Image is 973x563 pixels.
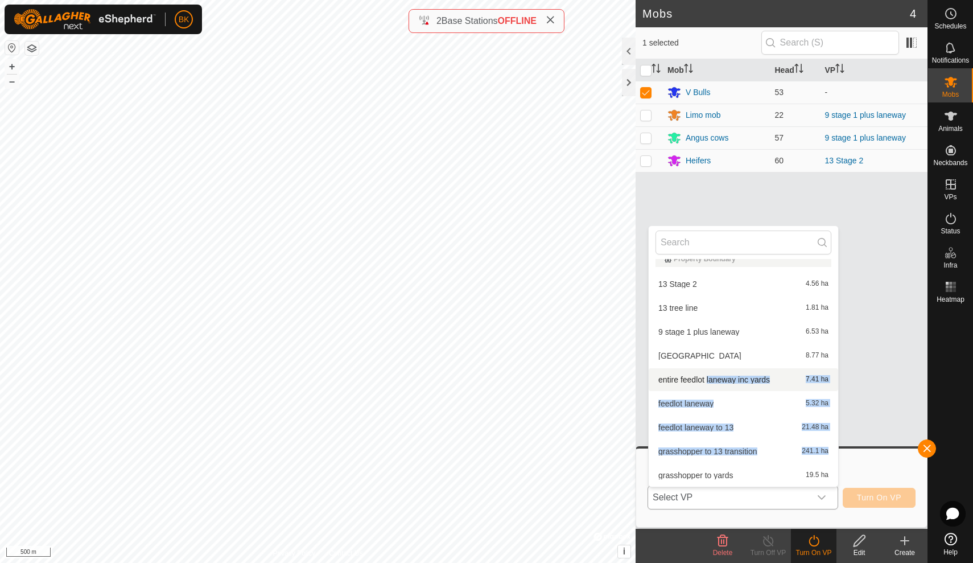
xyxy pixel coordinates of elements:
th: VP [821,59,928,81]
li: entire feedlot laneway inc yards [649,368,838,391]
span: 9 stage 1 plus laneway [658,328,739,336]
li: grasshopper to yards [649,464,838,487]
button: Turn On VP [843,488,916,508]
span: 6.53 ha [806,328,828,336]
div: dropdown trigger [810,486,833,509]
li: east feedlot laneway [649,344,838,367]
span: 53 [775,88,784,97]
a: 9 stage 1 plus laneway [825,133,906,142]
span: Schedules [934,23,966,30]
div: Limo mob [686,109,720,121]
span: 5.32 ha [806,400,828,408]
span: Neckbands [933,159,967,166]
li: feedlot laneway to 13 [649,416,838,439]
a: Privacy Policy [273,548,315,558]
span: Help [943,549,958,556]
span: feedlot laneway [658,400,714,408]
th: Head [770,59,821,81]
span: 13 tree line [658,304,698,312]
div: Property Boundary [665,256,822,262]
span: 1.81 ha [806,304,828,312]
th: Mob [663,59,770,81]
span: 2 [436,16,442,26]
span: 4 [910,5,916,22]
input: Search [655,231,831,254]
button: Map Layers [25,42,39,55]
img: Gallagher Logo [14,9,156,30]
span: 1 selected [642,37,761,49]
span: Select VP [648,486,810,509]
span: 8.77 ha [806,352,828,360]
button: + [5,60,19,73]
span: 57 [775,133,784,142]
div: Turn On VP [791,548,836,558]
span: 241.1 ha [802,447,828,455]
button: Reset Map [5,41,19,55]
span: 4.56 ha [806,280,828,288]
span: Base Stations [442,16,498,26]
span: 22 [775,110,784,120]
span: Delete [713,549,733,557]
a: Help [928,528,973,560]
td: - [821,81,928,104]
span: 21.48 ha [802,424,828,432]
li: 13 Stage 2 [649,273,838,295]
a: 9 stage 1 plus laneway [825,110,906,120]
h2: Mobs [642,7,910,20]
span: Heatmap [937,296,964,303]
span: i [623,546,625,556]
div: Heifers [686,155,711,167]
a: 13 Stage 2 [825,156,864,165]
span: Notifications [932,57,969,64]
p-sorticon: Activate to sort [794,65,803,75]
div: V Bulls [686,87,711,98]
span: grasshopper to yards [658,471,733,479]
li: 13 tree line [649,297,838,319]
p-sorticon: Activate to sort [835,65,844,75]
button: i [618,545,630,558]
span: BK [179,14,189,26]
div: Angus cows [686,132,728,144]
p-sorticon: Activate to sort [684,65,693,75]
span: VPs [944,194,956,200]
span: 7.41 ha [806,376,828,384]
span: Turn On VP [857,493,901,502]
li: grasshopper to 13 transition [649,440,838,463]
span: 13 Stage 2 [658,280,697,288]
input: Search (S) [761,31,899,55]
li: 9 stage 1 plus laneway [649,320,838,343]
span: 60 [775,156,784,165]
span: entire feedlot laneway inc yards [658,376,770,384]
span: Mobs [942,91,959,98]
span: [GEOGRAPHIC_DATA] [658,352,741,360]
span: grasshopper to 13 transition [658,447,757,455]
p-sorticon: Activate to sort [652,65,661,75]
button: – [5,75,19,88]
span: OFFLINE [498,16,537,26]
div: Edit [836,548,882,558]
div: Turn Off VP [745,548,791,558]
span: Animals [938,125,963,132]
div: Create [882,548,927,558]
span: Infra [943,262,957,269]
span: 19.5 ha [806,471,828,479]
span: Status [941,228,960,235]
li: feedlot laneway [649,392,838,415]
a: Contact Us [329,548,362,558]
span: feedlot laneway to 13 [658,424,733,432]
